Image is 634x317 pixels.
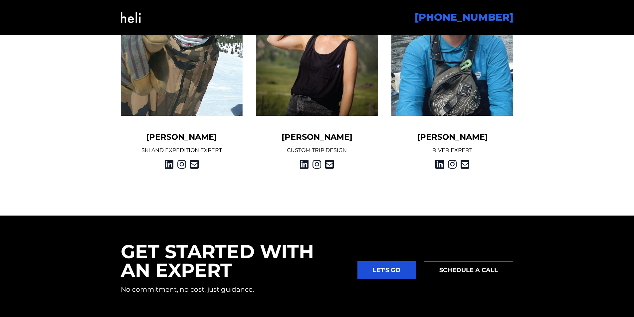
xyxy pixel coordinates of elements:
[121,285,344,294] p: No commitment, no cost, just guidance.
[256,146,378,154] p: CUSTOM TRIP DESIGN
[121,4,141,31] img: Heli OS Logo
[424,261,514,279] a: SCHEDULE A CALL
[415,11,514,23] a: [PHONE_NUMBER]
[391,132,514,142] h5: [PERSON_NAME]
[391,146,514,154] p: RIVER EXPERT
[357,261,416,279] a: LET'S GO
[121,242,344,279] h2: GET STARTED WITH AN EXPERT
[256,132,378,142] h5: [PERSON_NAME]
[121,132,243,142] h5: [PERSON_NAME]
[121,146,243,154] p: SKI AND EXPEDITION EXPERT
